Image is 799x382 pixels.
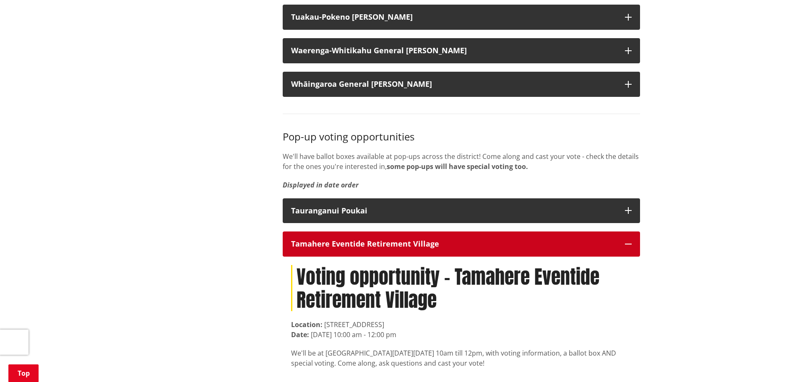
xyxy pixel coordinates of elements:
a: Top [8,364,39,382]
button: Waerenga-Whitikahu General [PERSON_NAME] [283,38,640,63]
strong: Displayed in date order [283,180,359,190]
strong: Waerenga-Whitikahu General [PERSON_NAME] [291,45,467,55]
button: Whāingaroa General [PERSON_NAME] [283,72,640,97]
h1: Voting opportunity - Tamahere Eventide Retirement Village [291,265,632,311]
button: Tauranganui Poukai [283,198,640,223]
strong: some pop-ups will have special voting too. [387,162,528,171]
button: Tuakau-Pokeno [PERSON_NAME] [283,5,640,30]
strong: Date: [291,330,309,339]
time: [DATE] 10:00 am - 12:00 pm [311,330,396,339]
div: Tamahere Eventide Retirement Village [291,240,617,248]
span: [STREET_ADDRESS] [324,320,384,329]
div: We'll be at [GEOGRAPHIC_DATA] [291,348,632,368]
span: [DATE][DATE] 10am till 12pm, with voting information, a ballot box AND special voting. Come along... [291,348,616,368]
button: Tamahere Eventide Retirement Village [283,231,640,257]
strong: Tuakau-Pokeno [PERSON_NAME] [291,12,413,22]
iframe: Messenger Launcher [760,347,791,377]
h3: Pop-up voting opportunities [283,131,640,143]
div: Tauranganui Poukai [291,207,617,215]
p: We'll have ballot boxes available at pop-ups across the district! Come along and cast your vote -... [283,151,640,172]
strong: Location: [291,320,323,329]
strong: Whāingaroa General [PERSON_NAME] [291,79,432,89]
